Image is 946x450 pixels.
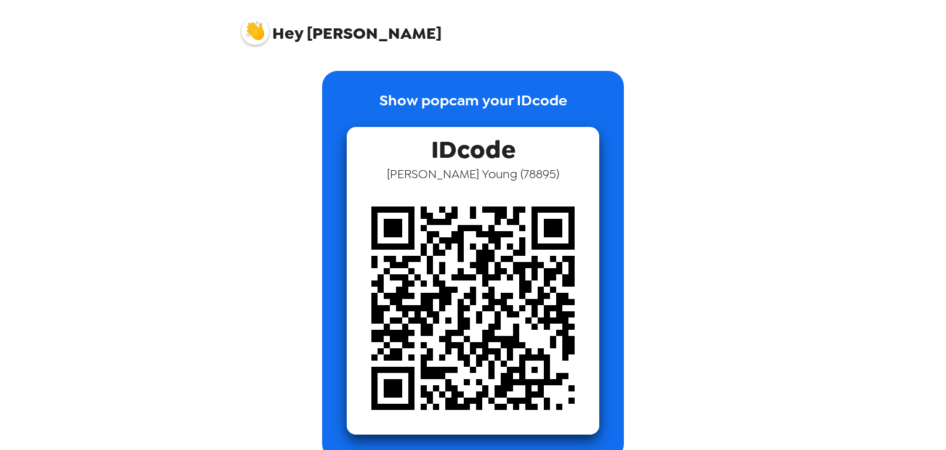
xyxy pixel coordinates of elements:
[379,89,567,127] p: Show popcam your IDcode
[272,22,303,44] span: Hey
[431,127,515,166] span: IDcode
[387,166,559,182] span: [PERSON_NAME] Young ( 78895 )
[241,11,442,42] span: [PERSON_NAME]
[241,17,269,45] img: profile pic
[347,182,599,435] img: qr code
